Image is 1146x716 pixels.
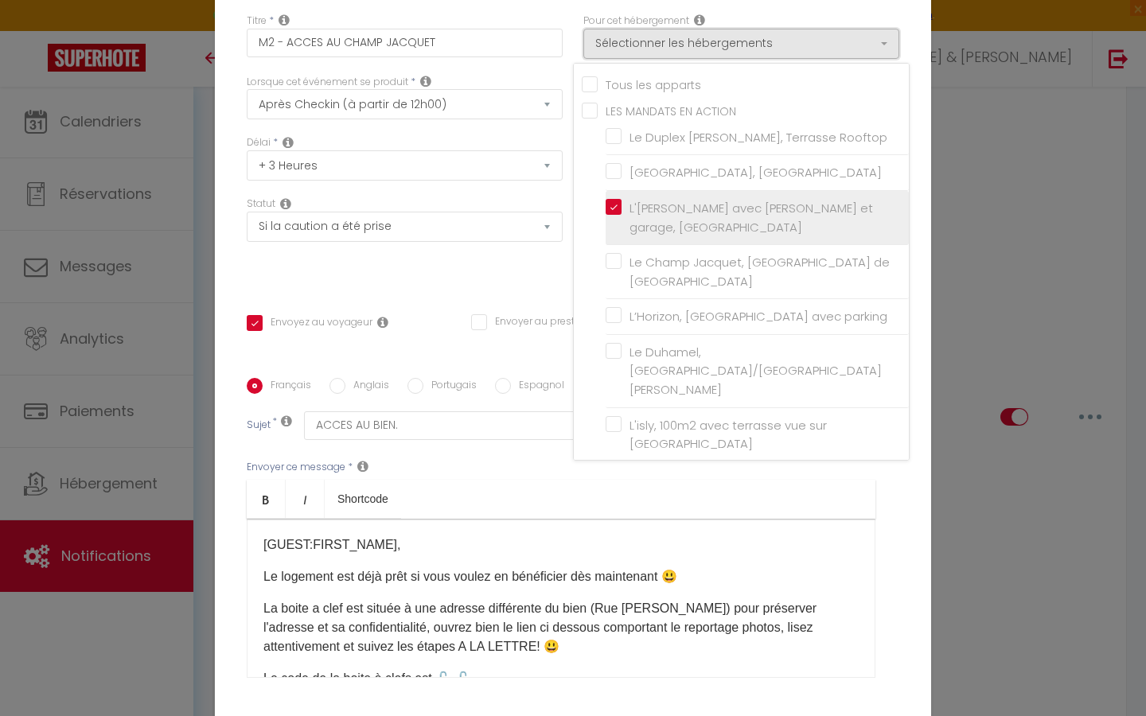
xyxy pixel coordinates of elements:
[263,669,859,688] p: Le code de la boite à clefs est 🔓 🔓​
[583,14,689,29] label: Pour cet hébergement
[511,378,564,395] label: Espagnol
[279,14,290,26] i: Title
[1078,644,1134,704] iframe: Chat
[247,14,267,29] label: Titre
[247,460,345,475] label: Envoyer ce message
[630,254,890,290] span: Le Champ Jacquet, [GEOGRAPHIC_DATA] de [GEOGRAPHIC_DATA]
[247,75,408,90] label: Lorsque cet événement se produit
[420,75,431,88] i: Event Occur
[606,103,736,119] span: LES MANDATS EN ACTION
[377,316,388,329] i: Envoyer au voyageur
[13,6,60,54] button: Ouvrir le widget de chat LiveChat
[583,29,899,59] button: Sélectionner les hébergements
[247,418,271,434] label: Sujet
[694,14,705,26] i: This Rental
[630,417,827,453] span: L'isly, 100m2 avec terrasse vue sur [GEOGRAPHIC_DATA]
[280,197,291,210] i: Booking status
[345,378,389,395] label: Anglais
[263,535,859,555] p: [GUEST:FIRST_NAME]​,
[283,136,294,149] i: Action Time
[263,378,311,395] label: Français
[325,480,401,518] a: Shortcode
[247,480,286,518] a: Bold
[423,378,477,395] label: Portugais
[263,567,859,586] p: Le logement est déjà prêt si vous voulez en bénéficier dès maintenant 😃
[286,480,325,518] a: Italic
[247,197,275,212] label: Statut
[357,460,368,473] i: Message
[630,344,882,398] span: Le Duhamel, [GEOGRAPHIC_DATA]/[GEOGRAPHIC_DATA][PERSON_NAME]
[247,135,271,150] label: Délai
[630,200,873,235] span: L'[PERSON_NAME] avec [PERSON_NAME] et garage, [GEOGRAPHIC_DATA]
[263,599,859,656] p: La boite a clef est située à une adresse différente du bien (Rue [PERSON_NAME]) pour préserver l'...
[281,414,292,427] i: Subject
[630,129,887,146] span: Le Duplex [PERSON_NAME], Terrasse Rooftop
